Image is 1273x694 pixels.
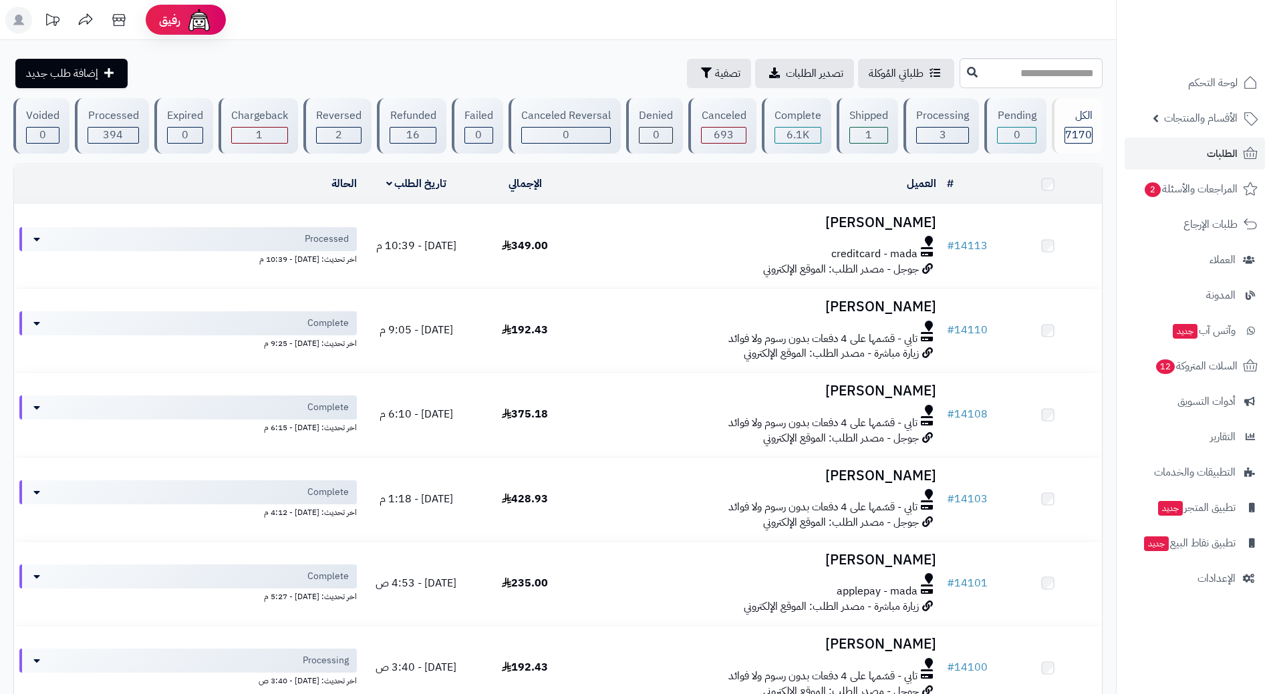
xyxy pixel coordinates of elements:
span: وآتس آب [1171,321,1236,340]
span: طلبات الإرجاع [1183,215,1238,234]
span: 235.00 [502,575,548,591]
div: Complete [774,108,821,124]
div: Denied [639,108,673,124]
div: اخر تحديث: [DATE] - 3:40 ص [19,673,357,687]
span: [DATE] - 4:53 ص [376,575,456,591]
a: Pending 0 [982,98,1048,154]
span: 0 [475,127,482,143]
div: Pending [997,108,1036,124]
span: [DATE] - 1:18 م [380,491,453,507]
span: السلات المتروكة [1155,357,1238,375]
span: Complete [307,570,349,583]
span: 1 [865,127,872,143]
a: الطلبات [1125,138,1265,170]
a: Canceled 693 [686,98,758,154]
a: طلباتي المُوكلة [858,59,954,88]
span: # [947,491,954,507]
a: #14103 [947,491,988,507]
a: التطبيقات والخدمات [1125,456,1265,488]
a: Processed 394 [72,98,151,154]
a: المدونة [1125,279,1265,311]
a: طلبات الإرجاع [1125,208,1265,240]
span: 0 [653,127,660,143]
a: Failed 0 [449,98,506,154]
div: Failed [464,108,493,124]
span: جديد [1158,501,1183,516]
h3: [PERSON_NAME] [585,383,936,399]
div: Reversed [316,108,362,124]
span: جوجل - مصدر الطلب: الموقع الإلكتروني [763,430,919,446]
span: # [947,238,954,254]
div: Chargeback [231,108,288,124]
span: جوجل - مصدر الطلب: الموقع الإلكتروني [763,514,919,530]
a: تطبيق المتجرجديد [1125,492,1265,524]
h3: [PERSON_NAME] [585,552,936,568]
a: # [947,176,954,192]
span: [DATE] - 6:10 م [380,406,453,422]
span: الطلبات [1207,144,1238,163]
span: applepay - mada [837,584,917,599]
div: الكل [1065,108,1093,124]
a: الحالة [331,176,357,192]
span: 12 [1156,359,1175,374]
span: 693 [714,127,734,143]
a: إضافة طلب جديد [15,59,128,88]
div: 0 [640,128,672,143]
a: تحديثات المنصة [35,7,69,37]
span: تصدير الطلبات [786,65,843,81]
div: 0 [27,128,59,143]
span: تابي - قسّمها على 4 دفعات بدون رسوم ولا فوائد [728,415,917,431]
div: 0 [168,128,202,143]
span: الأقسام والمنتجات [1164,109,1238,128]
div: Canceled Reversal [521,108,611,124]
a: Shipped 1 [834,98,901,154]
span: [DATE] - 10:39 م [376,238,456,254]
h3: [PERSON_NAME] [585,215,936,230]
span: 375.18 [502,406,548,422]
span: Processing [303,654,349,667]
a: #14110 [947,322,988,338]
a: Chargeback 1 [216,98,301,154]
span: 6.1K [787,127,809,143]
a: Canceled Reversal 0 [506,98,623,154]
a: لوحة التحكم [1125,67,1265,99]
span: تابي - قسّمها على 4 دفعات بدون رسوم ولا فوائد [728,669,917,684]
a: التقارير [1125,421,1265,453]
div: 693 [702,128,745,143]
span: # [947,406,954,422]
div: 1 [232,128,287,143]
a: وآتس آبجديد [1125,315,1265,347]
span: 0 [563,127,569,143]
div: 16 [390,128,435,143]
a: Denied 0 [623,98,686,154]
span: 349.00 [502,238,548,254]
a: Expired 0 [152,98,216,154]
span: 2 [335,127,342,143]
span: # [947,322,954,338]
span: 3 [940,127,946,143]
h3: [PERSON_NAME] [585,637,936,652]
span: Complete [307,486,349,499]
a: تصدير الطلبات [755,59,854,88]
a: الإعدادات [1125,562,1265,594]
div: 0 [522,128,610,143]
span: 0 [1014,127,1020,143]
div: 0 [998,128,1035,143]
div: Voided [26,108,59,124]
img: logo-2.png [1182,36,1260,64]
span: # [947,659,954,675]
a: #14101 [947,575,988,591]
h3: [PERSON_NAME] [585,468,936,484]
a: Complete 6.1K [759,98,834,154]
a: تاريخ الطلب [386,176,447,192]
span: 0 [182,127,188,143]
div: Processing [916,108,969,124]
span: أدوات التسويق [1177,392,1236,411]
div: Canceled [701,108,746,124]
span: Complete [307,401,349,414]
span: # [947,575,954,591]
a: #14100 [947,659,988,675]
a: العميل [907,176,936,192]
div: اخر تحديث: [DATE] - 4:12 م [19,504,357,518]
a: الكل7170 [1049,98,1105,154]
